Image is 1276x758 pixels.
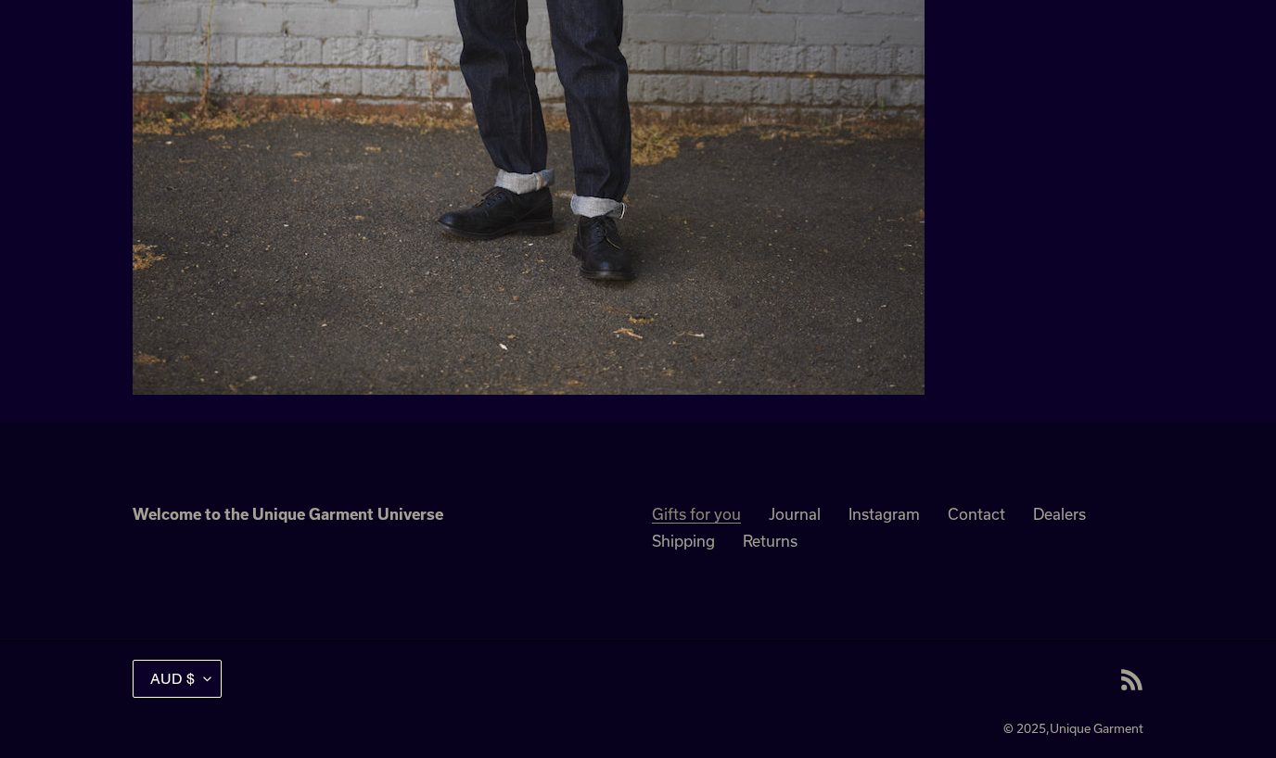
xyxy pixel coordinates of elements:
a: Instagram [849,505,920,523]
small: © 2025, [1003,721,1143,736]
a: Unique Garment [1050,721,1143,736]
button: AUD $ [133,660,222,698]
a: Contact [948,505,1005,523]
a: Journal [769,505,821,523]
strong: Welcome to the Unique Garment Universe [133,505,443,523]
a: Dealers [1033,505,1086,523]
a: Returns [743,532,797,550]
a: Shipping [652,532,715,550]
a: Gifts for you [652,505,741,524]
